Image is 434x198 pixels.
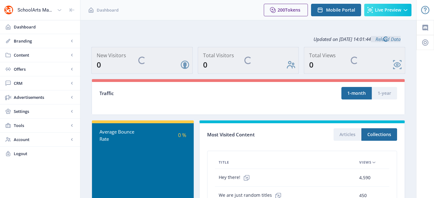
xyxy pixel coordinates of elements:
[14,24,75,30] span: Dashboard
[341,87,372,99] button: 1-month
[91,31,405,47] div: Updated on [DATE] 14:01:44
[359,159,371,166] span: Views
[359,174,370,181] span: 4,590
[4,5,14,15] img: properties.app_icon.png
[326,8,355,13] span: Mobile Portal
[100,90,248,97] div: Traffic
[97,7,119,13] span: Dashboard
[18,3,54,17] div: SchoolArts Magazine
[264,4,308,16] button: 200Tokens
[311,4,361,16] button: Mobile Portal
[14,150,75,157] span: Logout
[14,122,69,129] span: Tools
[100,128,143,142] div: Average Bounce Rate
[14,80,69,86] span: CRM
[364,4,411,16] button: Live Preview
[14,52,69,58] span: Content
[14,38,69,44] span: Branding
[334,128,361,141] button: Articles
[14,94,69,100] span: Advertisements
[219,171,253,184] span: Hey there!
[14,108,69,114] span: Settings
[207,130,302,140] div: Most Visited Content
[371,36,401,42] a: Reload Data
[178,132,186,139] span: 0 %
[14,136,69,143] span: Account
[14,66,69,72] span: Offers
[372,87,397,99] button: 1-year
[361,128,397,141] button: Collections
[285,7,300,13] span: Tokens
[375,8,401,13] span: Live Preview
[219,159,229,166] span: Title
